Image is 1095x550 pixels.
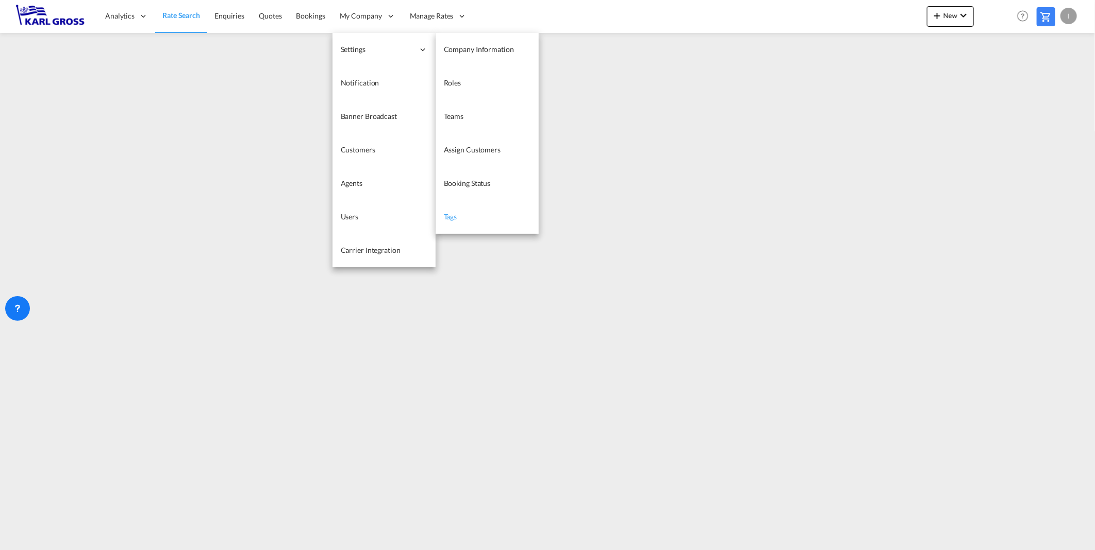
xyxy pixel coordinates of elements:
a: Roles [436,66,539,100]
a: Booking Status [436,167,539,200]
span: Manage Rates [410,11,454,21]
md-icon: icon-chevron-down [957,9,970,22]
span: Booking Status [444,179,491,187]
a: Users [333,200,436,234]
span: Rate Search [162,11,200,20]
span: Enquiries [214,11,244,20]
span: Settings [341,44,414,55]
span: Tags [444,212,457,221]
span: Agents [341,179,362,187]
span: Users [341,212,359,221]
span: New [931,11,970,20]
a: Banner Broadcast [333,100,436,133]
div: Help [1014,7,1037,26]
a: Customers [333,133,436,167]
span: Quotes [259,11,281,20]
a: Assign Customers [436,133,539,167]
span: Notification [341,78,379,87]
span: Teams [444,112,464,121]
div: I [1060,8,1077,24]
div: Settings [333,33,436,66]
a: Company Information [436,33,539,66]
span: Analytics [105,11,135,21]
img: 3269c73066d711f095e541db4db89301.png [15,5,85,28]
span: Company Information [444,45,514,54]
span: Customers [341,145,375,154]
span: Roles [444,78,461,87]
md-icon: icon-plus 400-fg [931,9,943,22]
span: Assign Customers [444,145,501,154]
span: Carrier Integration [341,246,401,254]
a: Notification [333,66,436,100]
span: Help [1014,7,1032,25]
a: Tags [436,200,539,234]
a: Teams [436,100,539,133]
span: Banner Broadcast [341,112,397,121]
a: Carrier Integration [333,234,436,267]
span: Bookings [296,11,325,20]
button: icon-plus 400-fgNewicon-chevron-down [927,6,974,27]
a: Agents [333,167,436,200]
span: My Company [340,11,382,21]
